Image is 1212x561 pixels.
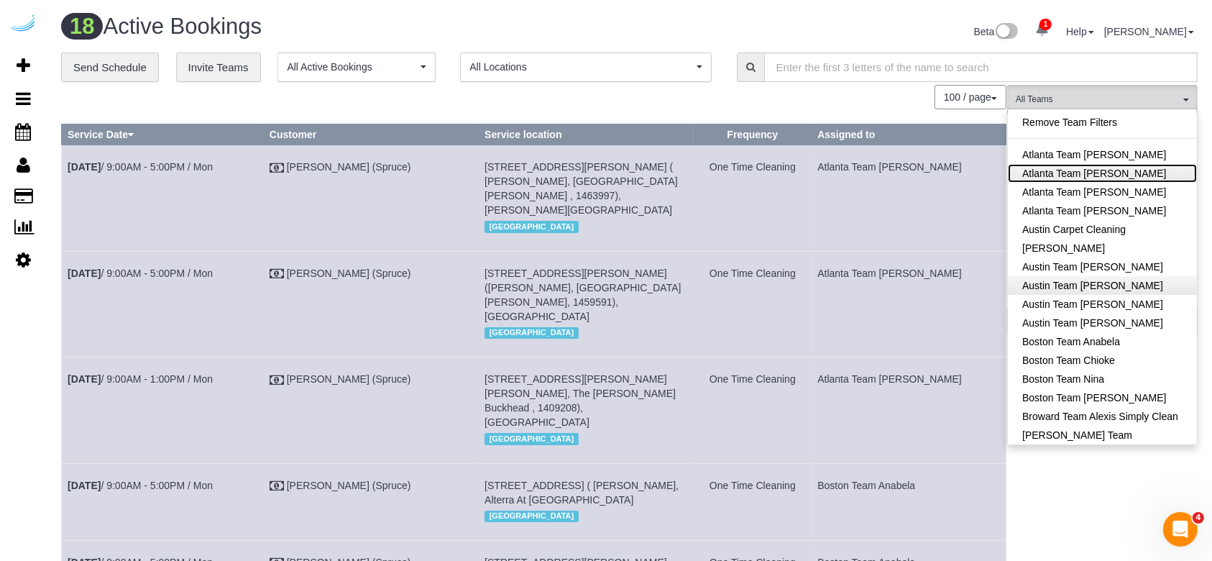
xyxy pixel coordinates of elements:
[485,433,579,444] span: [GEOGRAPHIC_DATA]
[812,251,1006,357] td: Assigned to
[485,480,679,506] span: [STREET_ADDRESS] ( [PERSON_NAME], Alterra At [GEOGRAPHIC_DATA]
[694,251,812,357] td: Frequency
[62,463,264,540] td: Schedule date
[1008,201,1197,220] a: Atlanta Team [PERSON_NAME]
[812,463,1006,540] td: Assigned to
[68,373,101,385] b: [DATE]
[479,251,694,357] td: Service location
[263,251,478,357] td: Customer
[1008,295,1197,314] a: Austin Team [PERSON_NAME]
[469,60,693,74] span: All Locations
[935,85,1006,109] nav: Pagination navigation
[263,145,478,251] td: Customer
[68,373,213,385] a: [DATE]/ 9:00AM - 1:00PM / Mon
[694,463,812,540] td: Frequency
[287,161,411,173] a: [PERSON_NAME] (Spruce)
[479,357,694,463] td: Service location
[61,14,619,39] h1: Active Bookings
[1008,332,1197,351] a: Boston Team Anabela
[812,124,1006,145] th: Assigned to
[994,23,1018,42] img: New interface
[62,145,264,251] td: Schedule date
[1007,85,1198,114] button: All Teams
[479,463,694,540] td: Service location
[68,480,101,491] b: [DATE]
[62,357,264,463] td: Schedule date
[1008,407,1197,426] a: Broward Team Alexis Simply Clean
[485,327,579,339] span: [GEOGRAPHIC_DATA]
[61,53,159,83] a: Send Schedule
[694,357,812,463] td: Frequency
[68,480,213,491] a: [DATE]/ 9:00AM - 5:00PM / Mon
[9,14,37,35] img: Automaid Logo
[974,26,1019,37] a: Beta
[1008,113,1197,132] a: Remove Team Filters
[485,511,579,522] span: [GEOGRAPHIC_DATA]
[263,124,478,145] th: Customer
[479,145,694,251] td: Service location
[277,53,436,82] button: All Active Bookings
[1008,145,1197,164] a: Atlanta Team [PERSON_NAME]
[1016,93,1180,106] span: All Teams
[263,463,478,540] td: Customer
[61,13,103,40] span: 18
[1008,239,1197,257] a: [PERSON_NAME]
[694,145,812,251] td: Frequency
[1008,388,1197,407] a: Boston Team [PERSON_NAME]
[287,60,417,74] span: All Active Bookings
[1008,220,1197,239] a: Austin Carpet Cleaning
[1008,257,1197,276] a: Austin Team [PERSON_NAME]
[764,53,1198,82] input: Enter the first 3 letters of the name to search
[270,375,284,386] i: Check Payment
[935,85,1006,109] button: 100 / page
[1008,426,1197,459] a: [PERSON_NAME] Team [PERSON_NAME]
[1163,512,1198,547] iframe: Intercom live chat
[1008,164,1197,183] a: Atlanta Team [PERSON_NAME]
[812,145,1006,251] td: Assigned to
[1193,512,1204,524] span: 4
[1008,351,1197,370] a: Boston Team Chioke
[68,161,101,173] b: [DATE]
[485,217,687,236] div: Location
[62,124,264,145] th: Service Date
[1008,183,1197,201] a: Atlanta Team [PERSON_NAME]
[1008,276,1197,295] a: Austin Team [PERSON_NAME]
[1066,26,1094,37] a: Help
[485,373,676,428] span: [STREET_ADDRESS][PERSON_NAME][PERSON_NAME], The [PERSON_NAME] Buckhead , 1409208), [GEOGRAPHIC_DATA]
[287,373,411,385] a: [PERSON_NAME] (Spruce)
[68,268,101,279] b: [DATE]
[479,124,694,145] th: Service location
[270,481,284,491] i: Check Payment
[485,324,687,342] div: Location
[68,161,213,173] a: [DATE]/ 9:00AM - 5:00PM / Mon
[1008,370,1197,388] a: Boston Team Nina
[694,124,812,145] th: Frequency
[1104,26,1194,37] a: [PERSON_NAME]
[287,480,411,491] a: [PERSON_NAME] (Spruce)
[1008,314,1197,332] a: Austin Team [PERSON_NAME]
[263,357,478,463] td: Customer
[176,53,261,83] a: Invite Teams
[1028,14,1056,46] a: 1
[287,268,411,279] a: [PERSON_NAME] (Spruce)
[485,429,687,448] div: Location
[485,507,687,526] div: Location
[485,221,579,232] span: [GEOGRAPHIC_DATA]
[270,269,284,279] i: Check Payment
[485,268,681,322] span: [STREET_ADDRESS][PERSON_NAME] ([PERSON_NAME], [GEOGRAPHIC_DATA][PERSON_NAME], 1459591), [GEOGRAPH...
[812,357,1006,463] td: Assigned to
[1007,85,1198,107] ol: All Teams
[460,53,712,82] button: All Locations
[270,163,284,173] i: Check Payment
[485,161,678,216] span: [STREET_ADDRESS][PERSON_NAME] ( [PERSON_NAME], [GEOGRAPHIC_DATA][PERSON_NAME] , 1463997), [PERSON...
[1039,19,1052,30] span: 1
[68,268,213,279] a: [DATE]/ 9:00AM - 5:00PM / Mon
[62,251,264,357] td: Schedule date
